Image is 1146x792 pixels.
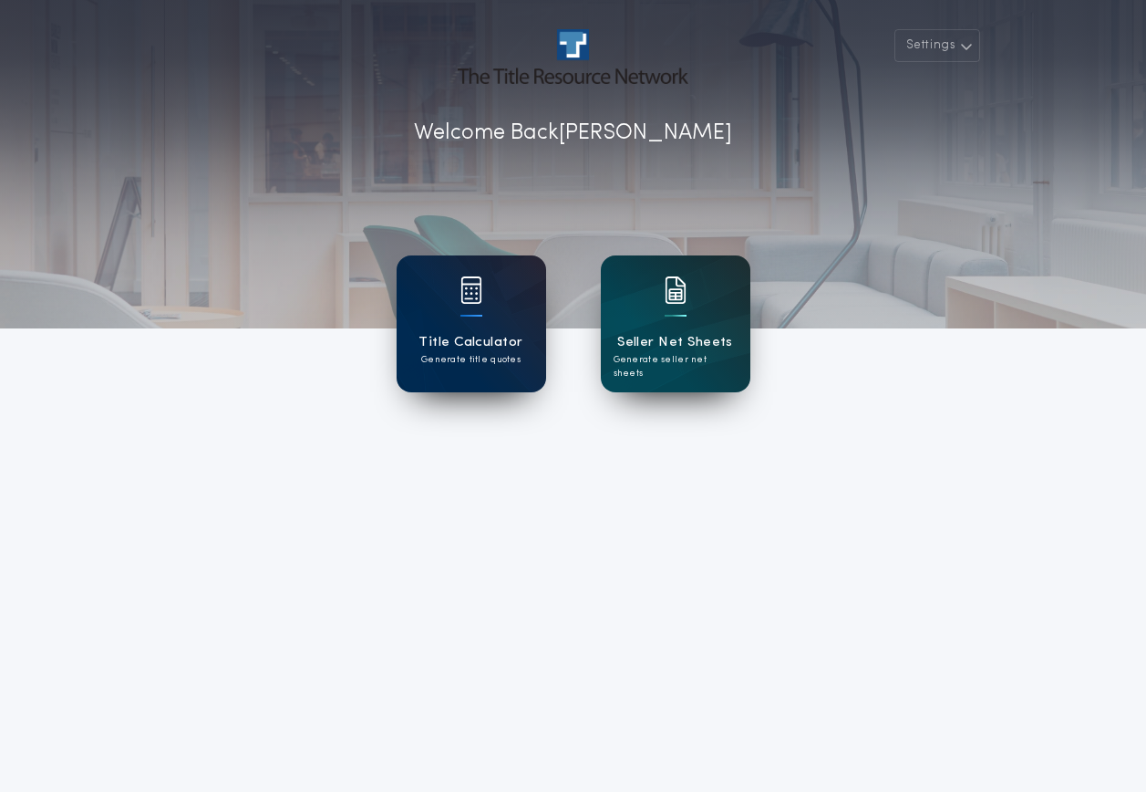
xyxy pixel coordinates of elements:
p: Welcome Back [PERSON_NAME] [414,117,732,150]
p: Generate seller net sheets [614,353,738,380]
img: card icon [460,276,482,304]
img: card icon [665,276,687,304]
h1: Title Calculator [418,332,522,353]
h1: Seller Net Sheets [617,332,733,353]
p: Generate title quotes [421,353,521,367]
img: account-logo [458,29,687,84]
button: Settings [894,29,980,62]
a: card iconTitle CalculatorGenerate title quotes [397,255,546,392]
a: card iconSeller Net SheetsGenerate seller net sheets [601,255,750,392]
